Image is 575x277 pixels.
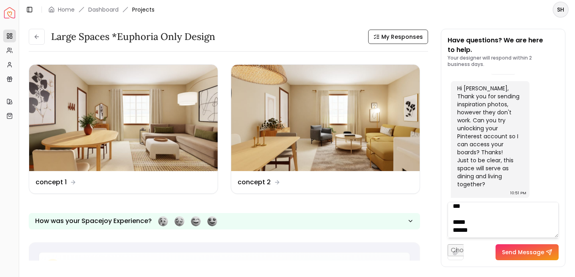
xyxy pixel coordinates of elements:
[29,213,420,229] button: How was your Spacejoy Experience?Feeling terribleFeeling badFeeling goodFeeling awesome
[381,33,423,41] span: My Responses
[29,65,218,171] img: concept 1
[238,177,271,187] dd: concept 2
[368,30,428,44] button: My Responses
[231,65,420,171] img: concept 2
[231,64,420,194] a: concept 2concept 2
[510,189,526,197] div: 10:51 PM
[88,6,119,14] a: Dashboard
[29,64,218,194] a: concept 1concept 1
[132,6,155,14] span: Projects
[457,84,521,188] div: Hi [PERSON_NAME], Thank you for sending inspiration photos, however they don't work. Can you try ...
[553,2,568,17] span: SH
[448,55,559,68] p: Your designer will respond within 2 business days.
[51,30,215,43] h3: Large Spaces *Euphoria Only design
[553,2,569,18] button: SH
[65,261,169,272] h5: Need Help with Your Design?
[496,244,559,260] button: Send Message
[36,177,67,187] dd: concept 1
[58,6,75,14] a: Home
[448,36,559,55] p: Have questions? We are here to help.
[48,6,155,14] nav: breadcrumb
[35,216,152,226] p: How was your Spacejoy Experience?
[4,7,15,18] img: Spacejoy Logo
[4,7,15,18] a: Spacejoy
